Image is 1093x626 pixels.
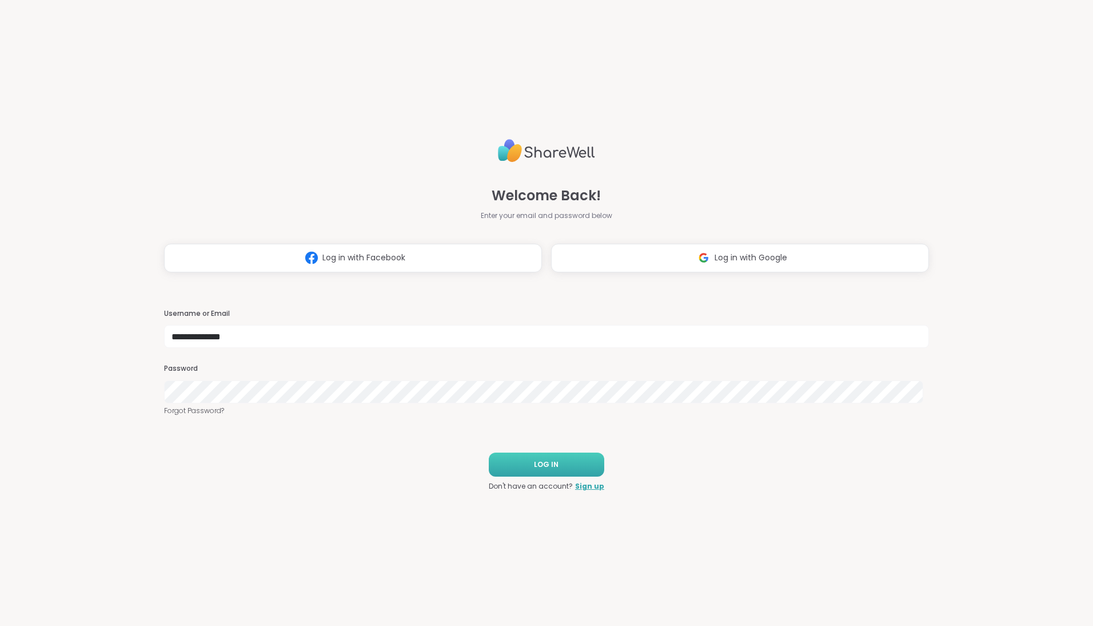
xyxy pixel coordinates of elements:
h3: Password [164,364,929,374]
a: Forgot Password? [164,406,929,416]
span: Don't have an account? [489,481,573,492]
img: ShareWell Logomark [301,247,322,268]
a: Sign up [575,481,604,492]
span: Enter your email and password below [481,211,612,221]
h3: Username or Email [164,309,929,319]
img: ShareWell Logomark [693,247,715,268]
button: Log in with Google [551,244,929,272]
button: LOG IN [489,453,604,477]
span: LOG IN [534,459,559,470]
span: Log in with Facebook [322,252,405,264]
img: ShareWell Logo [498,134,595,167]
button: Log in with Facebook [164,244,542,272]
span: Welcome Back! [492,185,601,206]
span: Log in with Google [715,252,787,264]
